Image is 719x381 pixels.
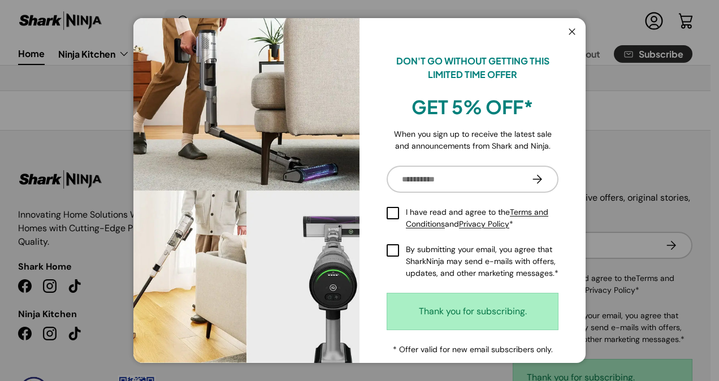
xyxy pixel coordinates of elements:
a: Privacy Policy [459,219,509,229]
p: * Offer valid for new email subscribers only. [387,344,558,356]
span: By submitting your email, you agree that SharkNinja may send e-mails with offers, updates, and ot... [406,244,558,279]
p: When you sign up to receive the latest sale and announcements from Shark and Ninja. [387,128,558,152]
img: shark-kion-auto-empty-dock-iw3241ae-full-blast-living-room-cleaning-view-sharkninja-philippines [133,18,359,363]
div: Thank you for subscribing. [387,293,558,330]
span: I have read and agree to the and * [406,206,558,230]
p: DON'T GO WITHOUT GETTING THIS LIMITED TIME OFFER [387,54,558,81]
h2: GET 5% OFF* [387,95,558,119]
